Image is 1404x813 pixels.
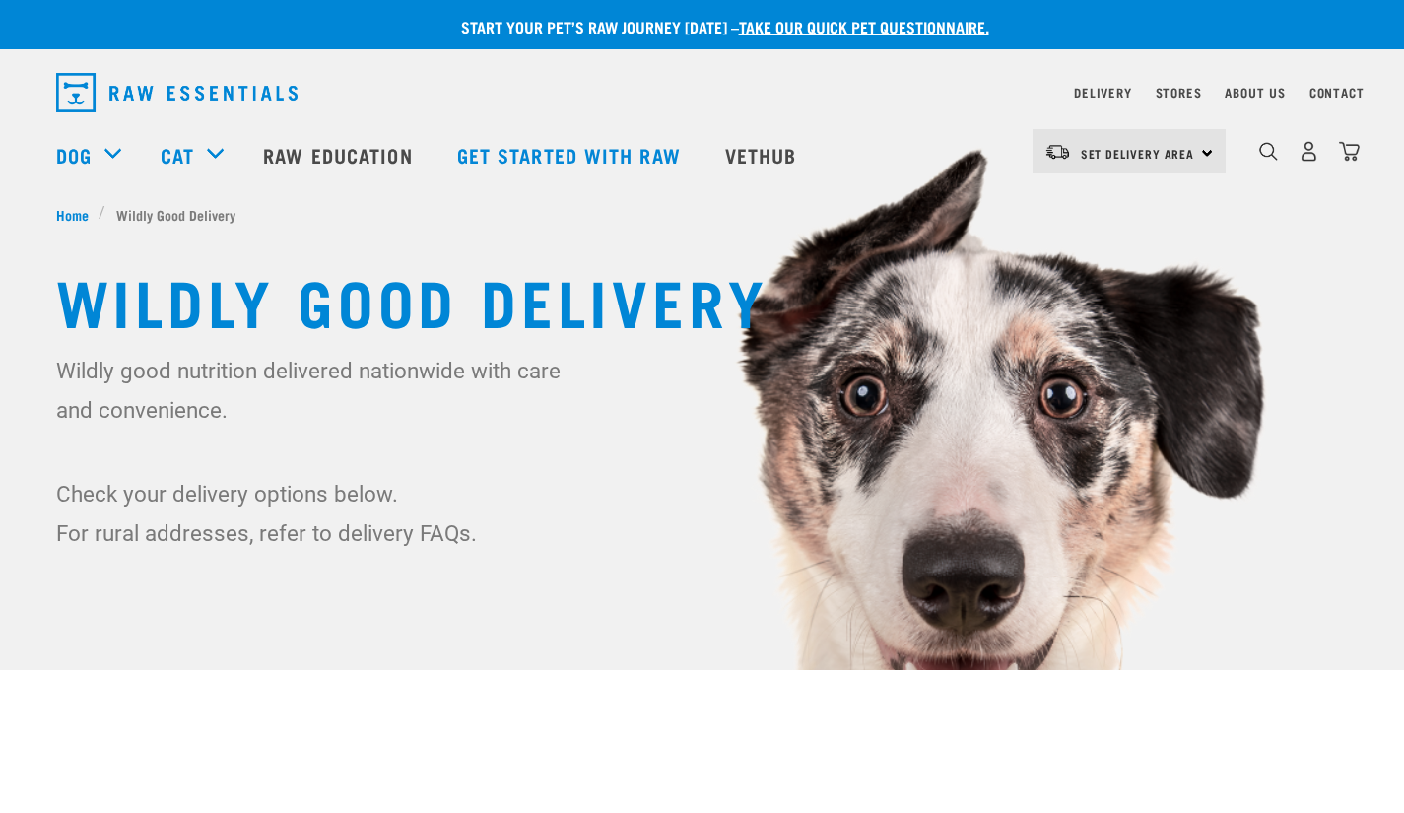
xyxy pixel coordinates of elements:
[1074,89,1131,96] a: Delivery
[705,115,822,194] a: Vethub
[1081,150,1195,157] span: Set Delivery Area
[1225,89,1285,96] a: About Us
[161,140,194,169] a: Cat
[56,204,100,225] a: Home
[56,140,92,169] a: Dog
[739,22,989,31] a: take our quick pet questionnaire.
[243,115,436,194] a: Raw Education
[1339,141,1360,162] img: home-icon@2x.png
[56,474,573,553] p: Check your delivery options below. For rural addresses, refer to delivery FAQs.
[1299,141,1319,162] img: user.png
[1259,142,1278,161] img: home-icon-1@2x.png
[56,264,1349,335] h1: Wildly Good Delivery
[56,204,1349,225] nav: breadcrumbs
[1156,89,1202,96] a: Stores
[56,73,298,112] img: Raw Essentials Logo
[56,351,573,430] p: Wildly good nutrition delivered nationwide with care and convenience.
[1044,143,1071,161] img: van-moving.png
[1309,89,1365,96] a: Contact
[437,115,705,194] a: Get started with Raw
[56,204,89,225] span: Home
[40,65,1365,120] nav: dropdown navigation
